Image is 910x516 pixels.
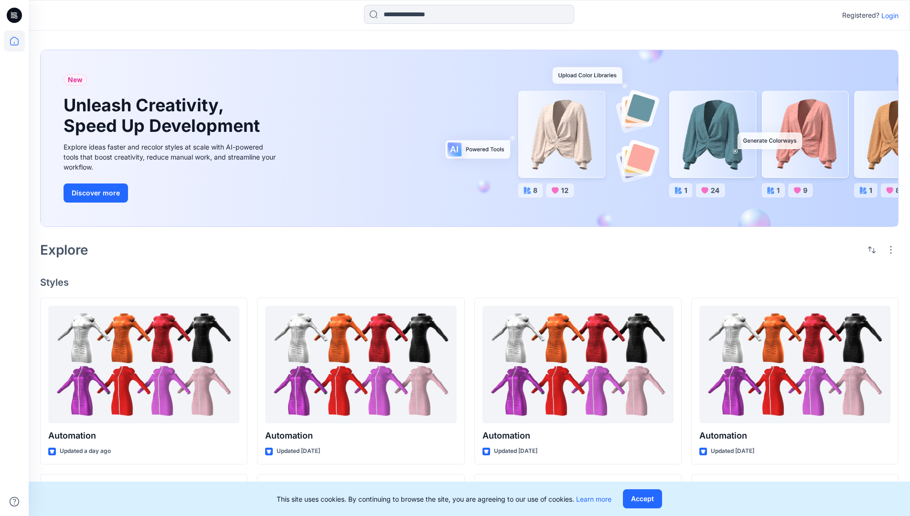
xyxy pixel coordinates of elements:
[576,495,611,503] a: Learn more
[277,446,320,456] p: Updated [DATE]
[64,142,278,172] div: Explore ideas faster and recolor styles at scale with AI-powered tools that boost creativity, red...
[842,10,879,21] p: Registered?
[48,429,239,442] p: Automation
[623,489,662,508] button: Accept
[265,306,456,424] a: Automation
[711,446,754,456] p: Updated [DATE]
[265,429,456,442] p: Automation
[48,306,239,424] a: Automation
[494,446,537,456] p: Updated [DATE]
[699,306,890,424] a: Automation
[40,277,899,288] h4: Styles
[482,306,674,424] a: Automation
[64,183,128,203] button: Discover more
[64,95,264,136] h1: Unleash Creativity, Speed Up Development
[482,429,674,442] p: Automation
[60,446,111,456] p: Updated a day ago
[277,494,611,504] p: This site uses cookies. By continuing to browse the site, you are agreeing to our use of cookies.
[699,429,890,442] p: Automation
[40,242,88,258] h2: Explore
[68,74,83,86] span: New
[64,183,278,203] a: Discover more
[881,11,899,21] p: Login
